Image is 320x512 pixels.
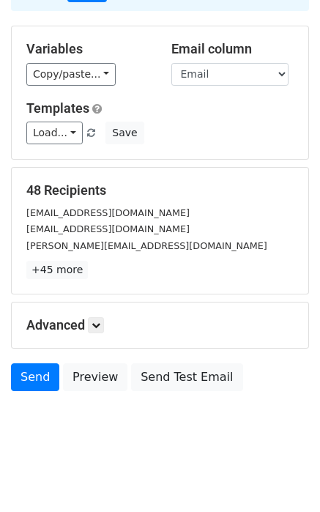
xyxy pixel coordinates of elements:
[26,207,190,218] small: [EMAIL_ADDRESS][DOMAIN_NAME]
[247,442,320,512] iframe: Chat Widget
[26,240,267,251] small: [PERSON_NAME][EMAIL_ADDRESS][DOMAIN_NAME]
[26,317,294,333] h5: Advanced
[26,182,294,199] h5: 48 Recipients
[63,363,127,391] a: Preview
[26,223,190,234] small: [EMAIL_ADDRESS][DOMAIN_NAME]
[247,442,320,512] div: Widget de chat
[171,41,294,57] h5: Email column
[26,122,83,144] a: Load...
[105,122,144,144] button: Save
[131,363,242,391] a: Send Test Email
[26,261,88,279] a: +45 more
[26,41,149,57] h5: Variables
[26,100,89,116] a: Templates
[26,63,116,86] a: Copy/paste...
[11,363,59,391] a: Send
